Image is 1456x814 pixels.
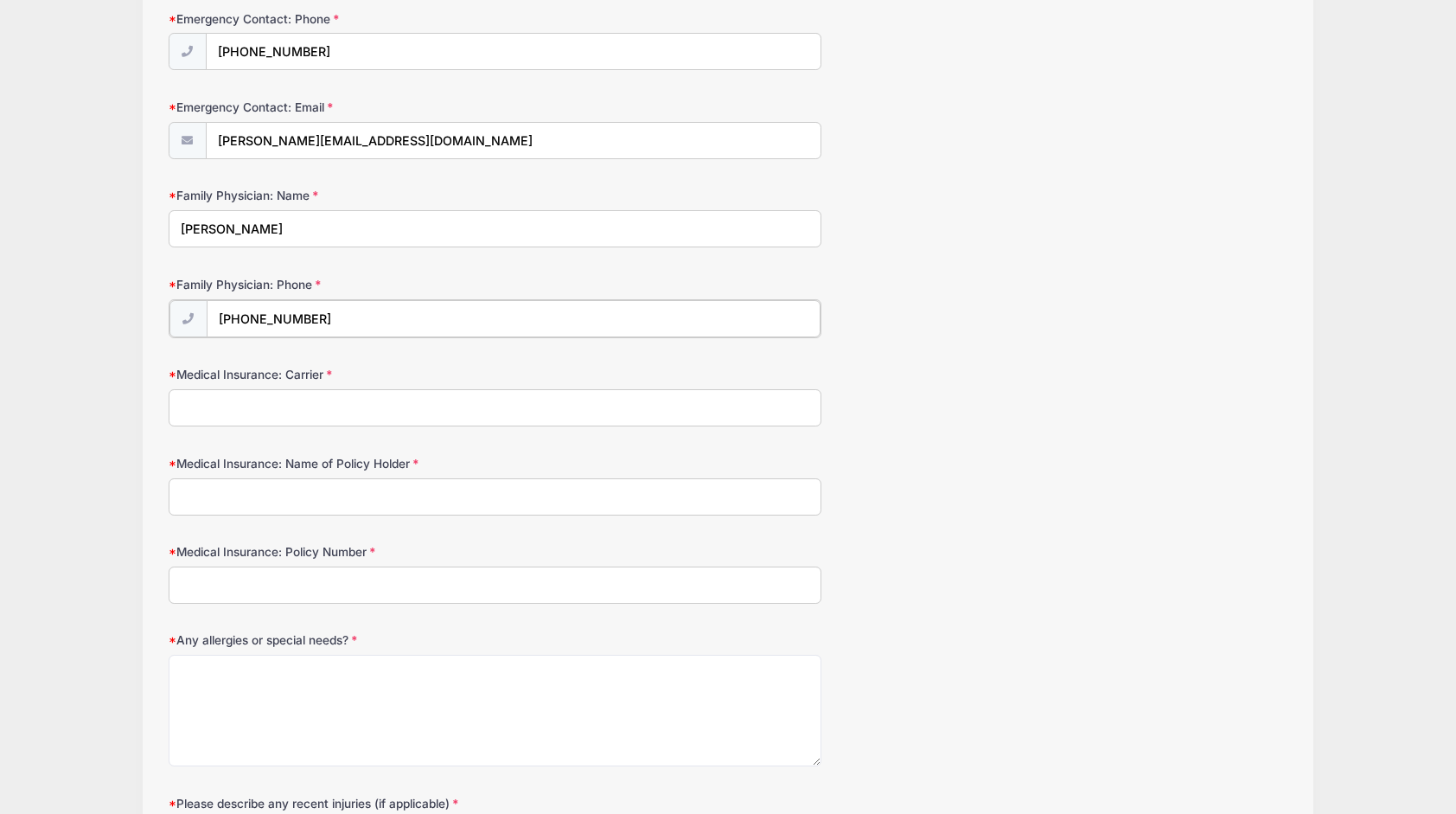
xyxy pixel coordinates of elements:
input: (xxx) xxx-xxxx [206,33,821,70]
label: Emergency Contact: Phone [169,10,542,28]
label: Medical Insurance: Policy Number [169,543,542,561]
label: Family Physician: Phone [169,276,542,293]
label: Family Physician: Name [169,187,542,204]
label: Medical Insurance: Carrier [169,366,542,383]
label: Emergency Contact: Email [169,99,542,116]
input: (xxx) xxx-xxxx [207,300,821,337]
input: email@email.com [206,122,821,159]
label: Medical Insurance: Name of Policy Holder [169,455,542,472]
label: Please describe any recent injuries (if applicable) [169,795,542,812]
label: Any allergies or special needs? [169,631,542,649]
